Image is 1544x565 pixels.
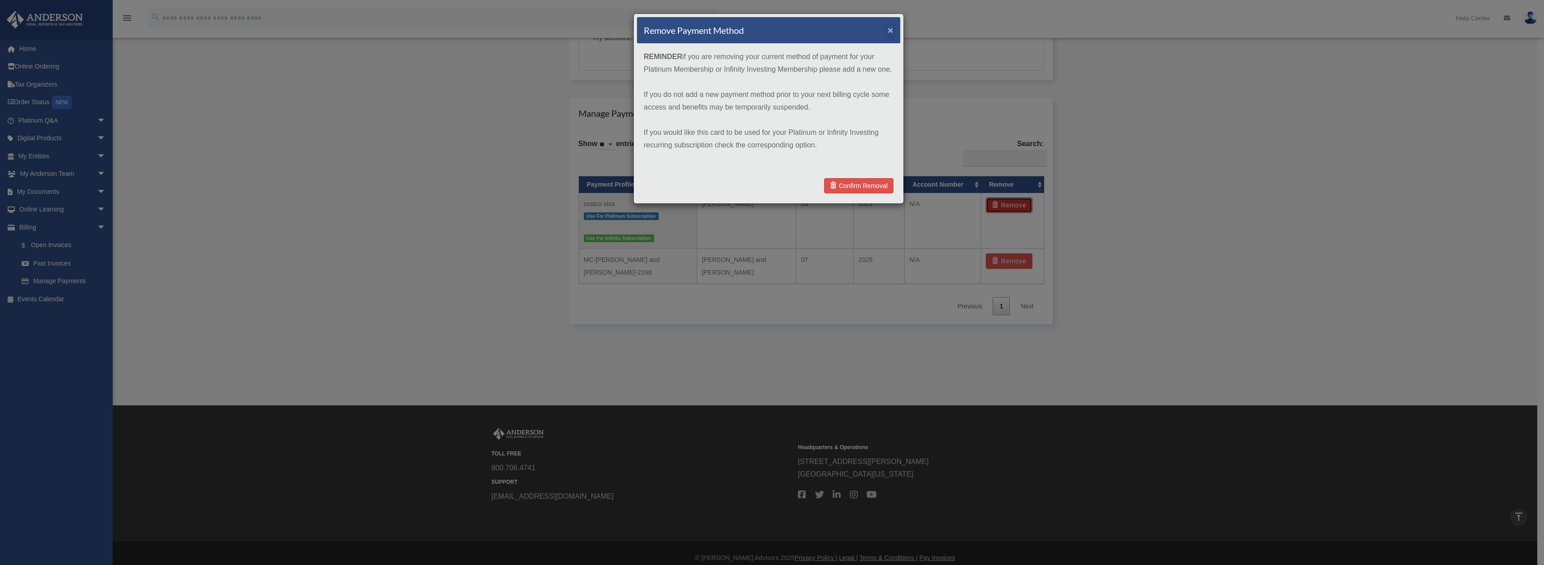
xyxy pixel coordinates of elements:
button: × [888,25,893,35]
p: If you would like this card to be used for your Platinum or Infinity Investing recurring subscrip... [644,126,893,152]
a: Confirm Removal [824,178,893,193]
p: If you do not add a new payment method prior to your next billing cycle some access and benefits ... [644,88,893,114]
div: if you are removing your current method of payment for your Platinum Membership or Infinity Inves... [637,44,900,171]
strong: REMINDER [644,53,682,60]
h4: Remove Payment Method [644,24,744,37]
